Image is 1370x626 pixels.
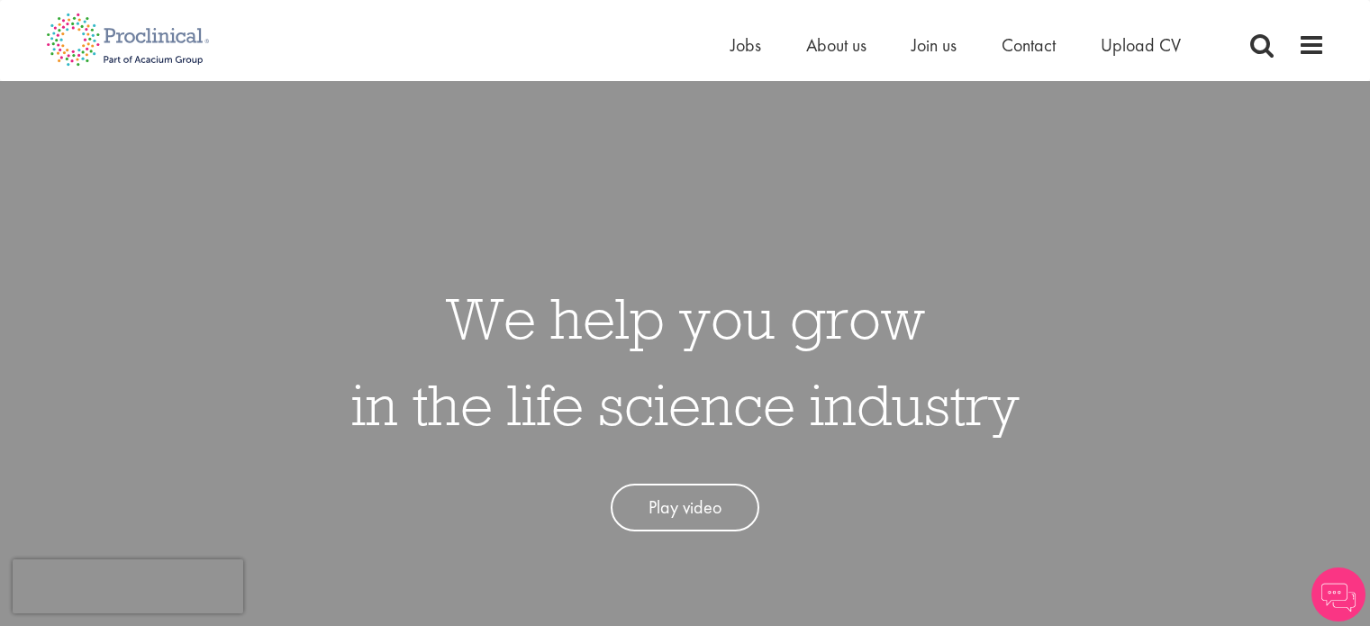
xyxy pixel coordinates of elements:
[806,33,866,57] a: About us
[1311,567,1365,621] img: Chatbot
[611,484,759,531] a: Play video
[1101,33,1181,57] a: Upload CV
[1002,33,1056,57] a: Contact
[912,33,957,57] a: Join us
[730,33,761,57] a: Jobs
[351,275,1020,448] h1: We help you grow in the life science industry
